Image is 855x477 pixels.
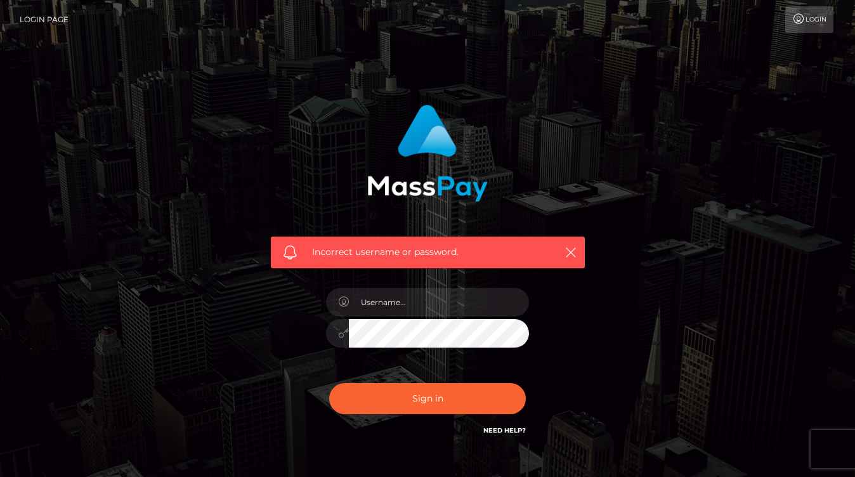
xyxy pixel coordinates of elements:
img: MassPay Login [367,105,488,202]
button: Sign in [329,383,526,414]
a: Login [785,6,833,33]
a: Need Help? [483,426,526,435]
input: Username... [349,288,529,317]
span: Incorrect username or password. [312,245,544,259]
a: Login Page [20,6,69,33]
